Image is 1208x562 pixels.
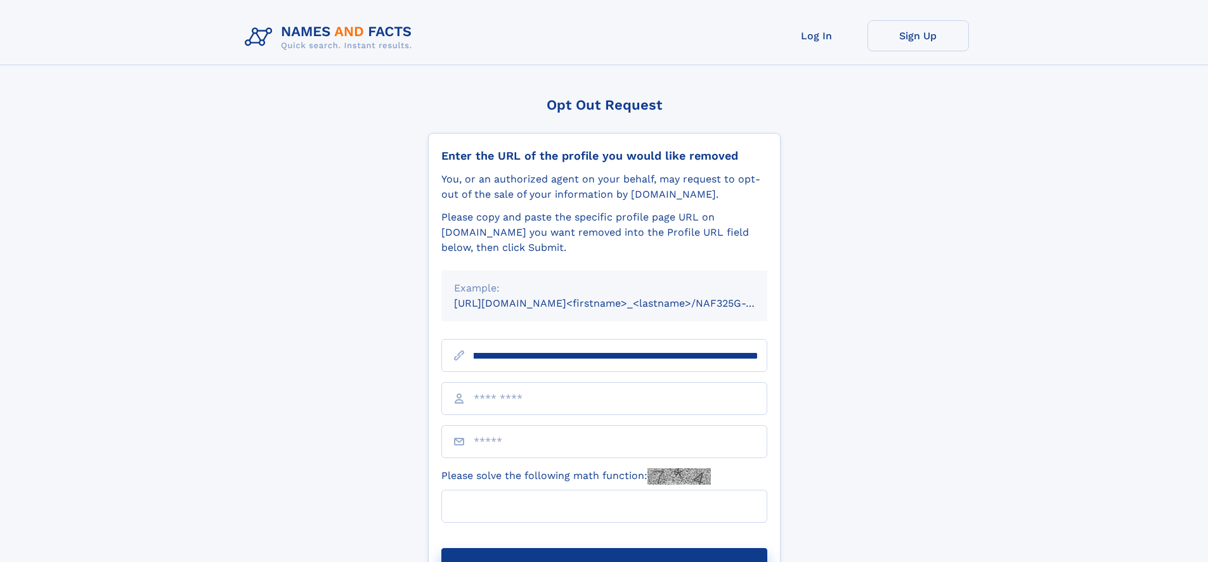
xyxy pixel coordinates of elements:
[454,297,791,309] small: [URL][DOMAIN_NAME]<firstname>_<lastname>/NAF325G-xxxxxxxx
[441,468,711,485] label: Please solve the following math function:
[867,20,969,51] a: Sign Up
[766,20,867,51] a: Log In
[428,97,781,113] div: Opt Out Request
[441,210,767,255] div: Please copy and paste the specific profile page URL on [DOMAIN_NAME] you want removed into the Pr...
[441,149,767,163] div: Enter the URL of the profile you would like removed
[454,281,755,296] div: Example:
[240,20,422,54] img: Logo Names and Facts
[441,172,767,202] div: You, or an authorized agent on your behalf, may request to opt-out of the sale of your informatio...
